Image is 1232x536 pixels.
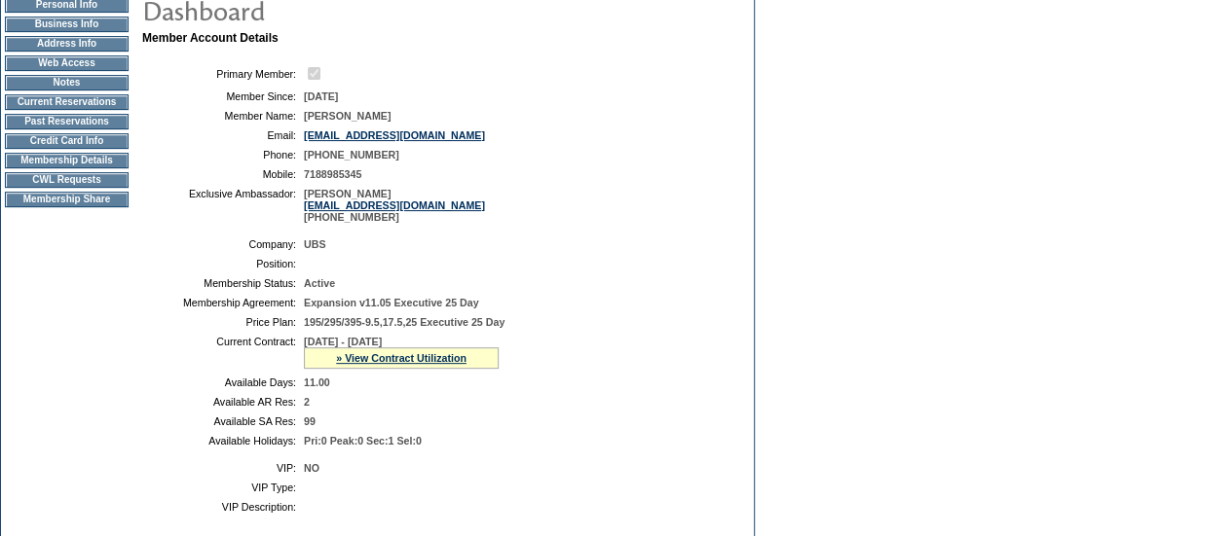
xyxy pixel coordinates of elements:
[304,396,310,408] span: 2
[150,149,296,161] td: Phone:
[150,316,296,328] td: Price Plan:
[304,415,316,427] span: 99
[150,129,296,141] td: Email:
[304,336,382,347] span: [DATE] - [DATE]
[150,90,296,102] td: Member Since:
[150,376,296,388] td: Available Days:
[150,415,296,427] td: Available SA Res:
[304,199,485,211] a: [EMAIL_ADDRESS][DOMAIN_NAME]
[304,462,319,474] span: NO
[5,55,129,71] td: Web Access
[304,316,504,328] span: 195/295/395-9.5,17.5,25 Executive 25 Day
[5,133,129,149] td: Credit Card Info
[150,277,296,289] td: Membership Status:
[150,336,296,369] td: Current Contract:
[5,114,129,129] td: Past Reservations
[150,501,296,513] td: VIP Description:
[304,277,335,289] span: Active
[304,376,330,388] span: 11.00
[304,297,478,308] span: Expansion v11.05 Executive 25 Day
[150,64,296,83] td: Primary Member:
[150,482,296,493] td: VIP Type:
[5,153,129,168] td: Membership Details
[150,396,296,408] td: Available AR Res:
[336,352,467,364] a: » View Contract Utilization
[304,90,338,102] span: [DATE]
[304,238,326,250] span: UBS
[150,258,296,269] td: Position:
[5,36,129,52] td: Address Info
[150,435,296,447] td: Available Holidays:
[5,192,129,207] td: Membership Share
[150,297,296,308] td: Membership Agreement:
[304,168,361,180] span: 7188985345
[304,149,399,161] span: [PHONE_NUMBER]
[5,172,129,188] td: CWL Requests
[304,435,422,447] span: Pri:0 Peak:0 Sec:1 Sel:0
[150,168,296,180] td: Mobile:
[5,17,129,32] td: Business Info
[5,94,129,110] td: Current Reservations
[304,188,485,223] span: [PERSON_NAME] [PHONE_NUMBER]
[150,110,296,122] td: Member Name:
[150,238,296,250] td: Company:
[150,462,296,474] td: VIP:
[304,129,485,141] a: [EMAIL_ADDRESS][DOMAIN_NAME]
[142,31,279,45] b: Member Account Details
[5,75,129,90] td: Notes
[304,110,391,122] span: [PERSON_NAME]
[150,188,296,223] td: Exclusive Ambassador:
